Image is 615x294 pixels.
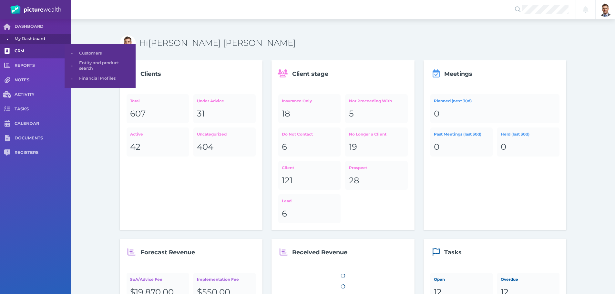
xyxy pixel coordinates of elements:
[65,58,136,73] a: •Entity and product search
[197,98,224,103] span: Under Advice
[434,108,556,119] div: 0
[130,98,140,103] span: Total
[120,35,136,51] img: Bradley David Bond
[15,121,71,127] span: CALENDAR
[15,77,71,83] span: NOTES
[292,70,328,77] span: Client stage
[65,48,136,58] a: •Customers
[292,249,347,256] span: Received Revenue
[65,74,136,84] a: •Financial Profiles
[197,108,252,119] div: 31
[430,94,560,123] a: Planned (next 30d)0
[15,48,71,54] span: CRM
[130,277,162,282] span: SoA/Advice Fee
[430,127,493,156] a: Past Meetings (last 30d)0
[282,108,337,119] div: 18
[193,94,256,123] a: Under Advice31
[197,277,239,282] span: Implementation Fee
[15,106,71,112] span: TASKS
[598,3,612,17] img: Brad Bond
[349,132,386,137] span: No Longer a Client
[282,175,337,186] div: 121
[130,142,185,153] div: 42
[444,70,472,77] span: Meetings
[10,5,61,14] img: PW
[444,249,462,256] span: Tasks
[434,277,445,282] span: Open
[65,62,79,70] span: •
[65,49,79,57] span: •
[15,63,71,68] span: REPORTS
[349,175,404,186] div: 28
[501,142,556,153] div: 0
[282,142,337,153] div: 6
[349,98,392,103] span: Not Proceeding With
[434,132,481,137] span: Past Meetings (last 30d)
[282,198,292,203] span: Lead
[349,165,367,170] span: Prospect
[15,150,71,156] span: REGISTERS
[139,38,567,49] h3: Hi [PERSON_NAME] [PERSON_NAME]
[501,132,529,137] span: Held (last 30d)
[434,98,472,103] span: Planned (next 30d)
[434,142,489,153] div: 0
[79,74,133,84] span: Financial Profiles
[140,249,195,256] span: Forecast Revenue
[349,142,404,153] div: 19
[349,108,404,119] div: 5
[127,94,189,123] a: Total607
[197,132,227,137] span: Uncategorized
[282,98,312,103] span: Insurance Only
[197,142,252,153] div: 404
[130,108,185,119] div: 607
[15,136,71,141] span: DOCUMENTS
[497,127,559,156] a: Held (last 30d)0
[79,48,133,58] span: Customers
[130,132,143,137] span: Active
[15,24,71,29] span: DASHBOARD
[282,208,337,219] div: 6
[65,75,79,83] span: •
[15,34,69,44] span: My Dashboard
[127,127,189,156] a: Active42
[79,58,133,73] span: Entity and product search
[282,165,294,170] span: Client
[282,132,313,137] span: Do Not Contact
[15,92,71,97] span: ACTIVITY
[140,70,161,77] span: Clients
[501,277,518,282] span: Overdue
